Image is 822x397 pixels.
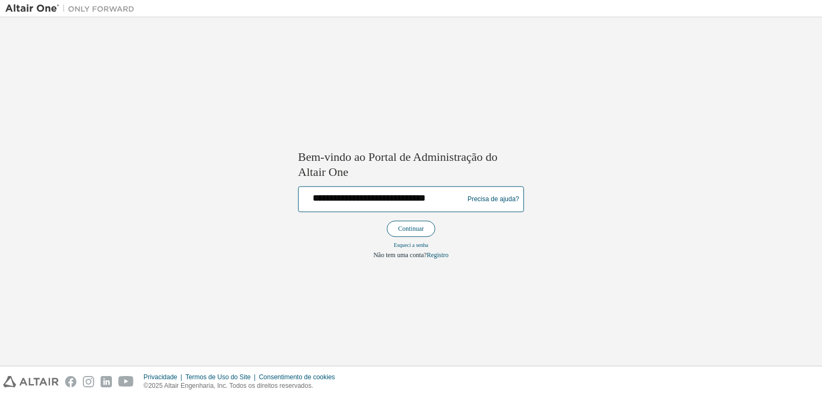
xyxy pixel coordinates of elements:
[387,221,435,237] button: Continuar
[3,376,59,387] img: altair_logo.svg
[394,243,428,249] a: Esqueci a senha
[186,373,259,381] div: Termos de Uso do Site
[467,199,519,200] a: Precisa de ajuda?
[5,3,140,14] img: Altair Um
[144,373,186,381] div: Privacidade
[144,381,342,391] p: ©
[259,373,341,381] div: Consentimento de cookies
[101,376,112,387] img: linkedin.svg
[65,376,76,387] img: facebook.svg
[118,376,134,387] img: youtube.svg
[83,376,94,387] img: instagram.svg
[427,252,449,259] a: Registro
[373,252,427,259] span: Não tem uma conta?
[298,150,524,180] h2: Bem-vindo ao Portal de Administração do Altair One
[148,382,314,389] font: 2025 Altair Engenharia, Inc. Todos os direitos reservados.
